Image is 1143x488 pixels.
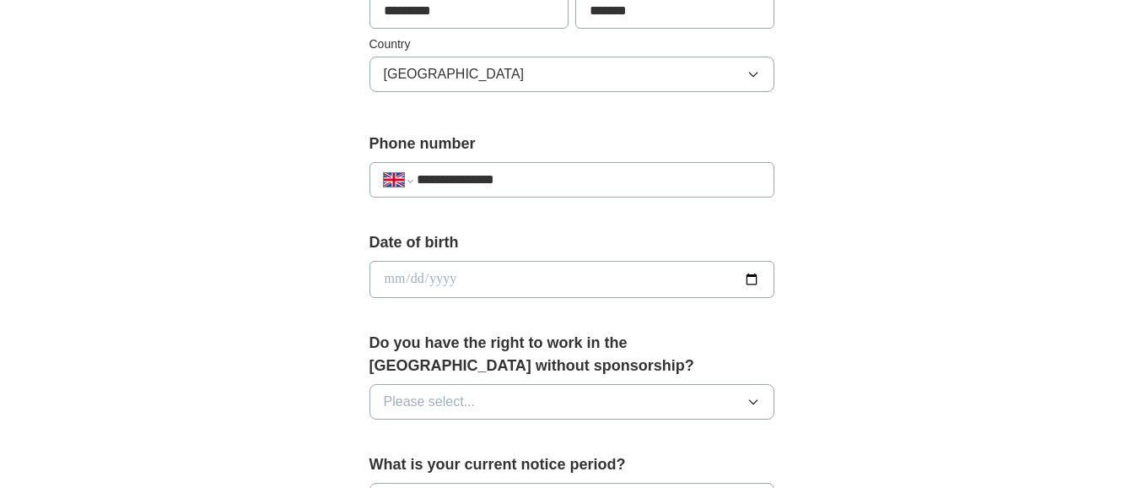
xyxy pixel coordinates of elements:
[369,453,774,476] label: What is your current notice period?
[369,57,774,92] button: [GEOGRAPHIC_DATA]
[369,133,774,155] label: Phone number
[384,64,525,84] span: [GEOGRAPHIC_DATA]
[384,392,476,412] span: Please select...
[369,231,774,254] label: Date of birth
[369,35,774,53] label: Country
[369,384,774,420] button: Please select...
[369,332,774,377] label: Do you have the right to work in the [GEOGRAPHIC_DATA] without sponsorship?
